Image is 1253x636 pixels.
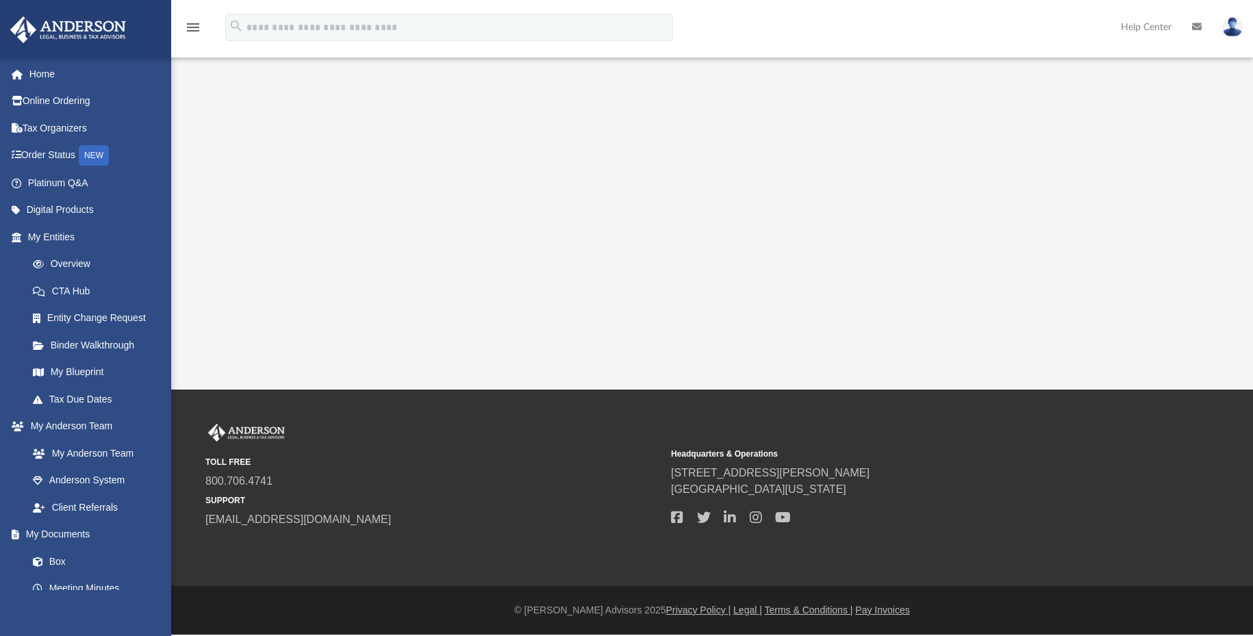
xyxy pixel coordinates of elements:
img: Anderson Advisors Platinum Portal [205,424,288,442]
div: © [PERSON_NAME] Advisors 2025 [171,603,1253,618]
a: Online Ordering [10,88,171,115]
small: Headquarters & Operations [671,448,1127,460]
a: Binder Walkthrough [19,331,171,359]
a: 800.706.4741 [205,475,273,487]
a: Terms & Conditions | [765,605,853,615]
a: Platinum Q&A [10,169,171,196]
a: [GEOGRAPHIC_DATA][US_STATE] [671,483,846,495]
a: Overview [19,251,171,278]
img: Anderson Advisors Platinum Portal [6,16,130,43]
a: Tax Organizers [10,114,171,142]
a: Box [19,548,157,575]
a: Tax Due Dates [19,385,171,413]
small: SUPPORT [205,494,661,507]
a: [EMAIL_ADDRESS][DOMAIN_NAME] [205,513,391,525]
a: Home [10,60,171,88]
i: menu [185,19,201,36]
a: Privacy Policy | [666,605,731,615]
small: TOLL FREE [205,456,661,468]
a: menu [185,26,201,36]
div: NEW [79,145,109,166]
a: [STREET_ADDRESS][PERSON_NAME] [671,467,870,479]
a: Order StatusNEW [10,142,171,170]
a: My Entities [10,223,171,251]
a: Client Referrals [19,494,164,521]
a: Meeting Minutes [19,575,164,602]
a: My Anderson Team [19,440,157,467]
a: Anderson System [19,467,164,494]
i: search [229,18,244,34]
a: My Documents [10,521,164,548]
a: My Anderson Team [10,413,164,440]
a: Pay Invoices [855,605,909,615]
img: User Pic [1222,17,1243,37]
a: Entity Change Request [19,305,171,332]
a: CTA Hub [19,277,171,305]
a: Digital Products [10,196,171,224]
a: Legal | [733,605,762,615]
a: My Blueprint [19,359,164,386]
